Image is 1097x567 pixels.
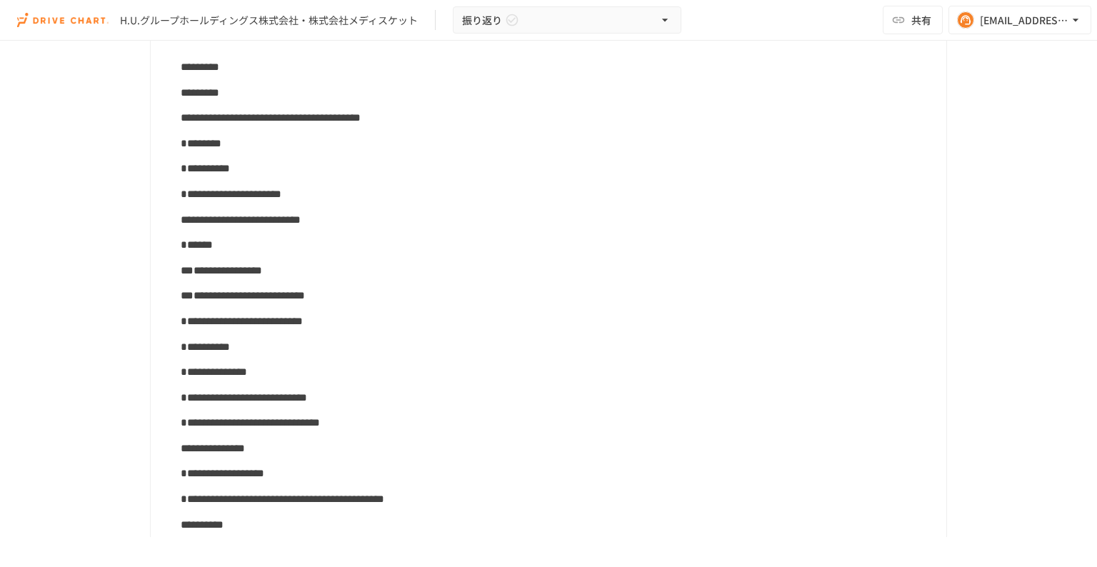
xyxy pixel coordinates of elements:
div: [EMAIL_ADDRESS][DOMAIN_NAME] [980,11,1068,29]
img: i9VDDS9JuLRLX3JIUyK59LcYp6Y9cayLPHs4hOxMB9W [17,9,109,31]
button: 共有 [883,6,943,34]
div: H.U.グループホールディングス株式会社・株式会社メディスケット [120,13,418,28]
button: [EMAIL_ADDRESS][DOMAIN_NAME] [948,6,1091,34]
span: 共有 [911,12,931,28]
span: 振り返り [462,11,502,29]
button: 振り返り [453,6,681,34]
